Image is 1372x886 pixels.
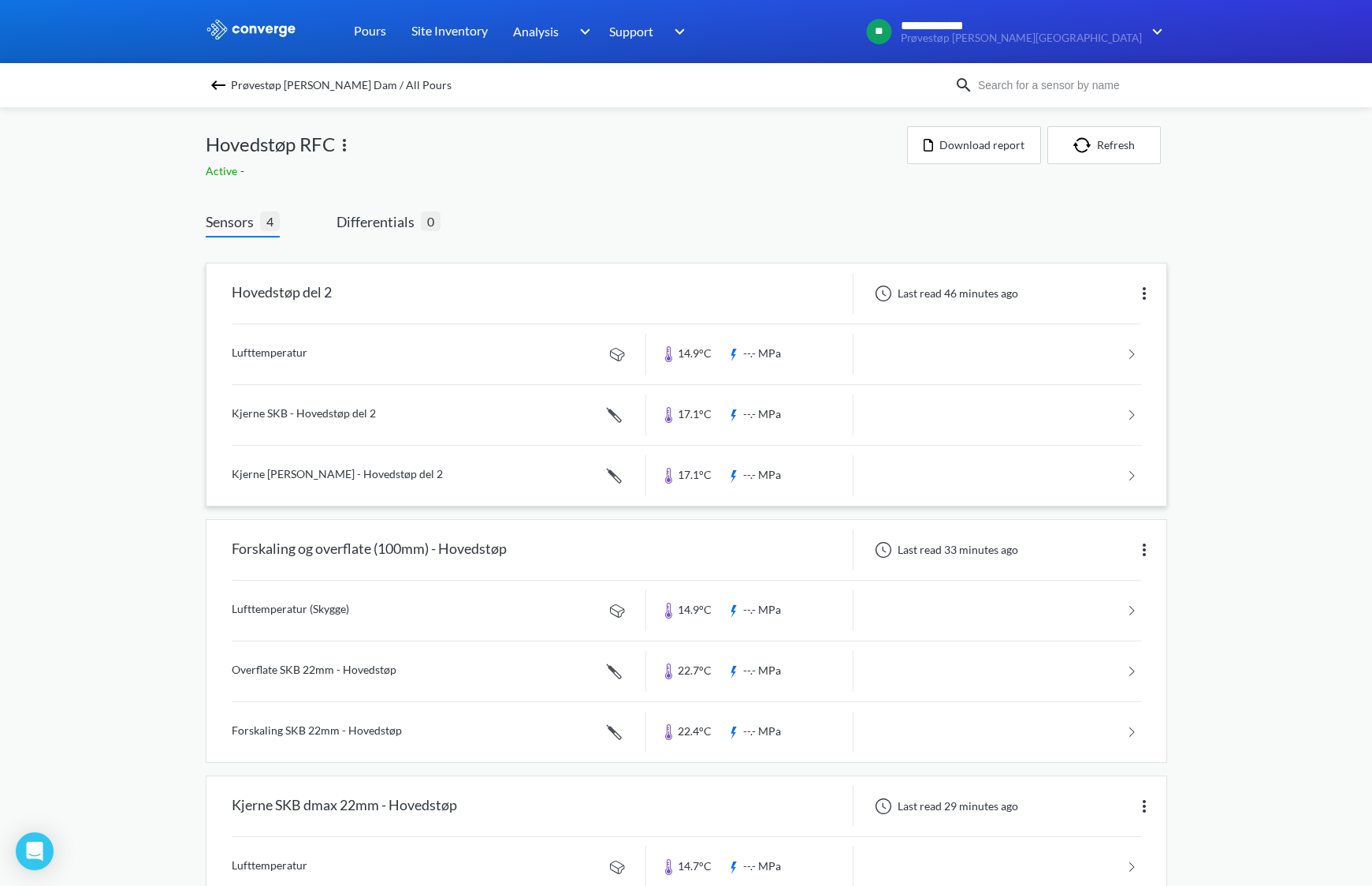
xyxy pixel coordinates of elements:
[336,211,421,233] span: Differentials
[866,540,1023,559] div: Last read 33 minutes ago
[1142,22,1167,41] img: downArrow.svg
[954,76,973,95] img: icon-search.svg
[609,21,653,41] span: Support
[907,126,1041,164] button: Download report
[1047,126,1161,164] button: Refresh
[260,211,280,231] span: 4
[232,529,507,570] div: Forskaling og overflate (100mm) - Hovedstøp
[206,164,240,178] span: Active
[206,19,297,39] img: logo_ewhite.svg
[973,77,1164,94] input: Search for a sensor by name
[1135,797,1154,816] img: more.svg
[924,139,933,151] img: icon-file.svg
[1073,137,1097,153] img: icon-refresh.svg
[1135,284,1154,303] img: more.svg
[569,22,594,41] img: downArrow.svg
[240,164,247,178] span: -
[232,273,332,314] div: Hovedstøp del 2
[513,21,559,41] span: Analysis
[1135,540,1154,559] img: more.svg
[16,832,54,870] div: Open Intercom Messenger
[231,74,452,96] span: Prøvestøp [PERSON_NAME] Dam / All Pours
[209,76,228,95] img: backspace.svg
[206,211,260,233] span: Sensors
[866,284,1023,303] div: Last read 46 minutes ago
[664,22,690,41] img: downArrow.svg
[232,786,457,827] div: Kjerne SKB dmax 22mm - Hovedstøp
[901,32,1142,44] span: Prøvestøp [PERSON_NAME][GEOGRAPHIC_DATA]
[866,797,1023,816] div: Last read 29 minutes ago
[421,211,441,231] span: 0
[206,129,335,159] span: Hovedstøp RFC
[335,136,354,155] img: more.svg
